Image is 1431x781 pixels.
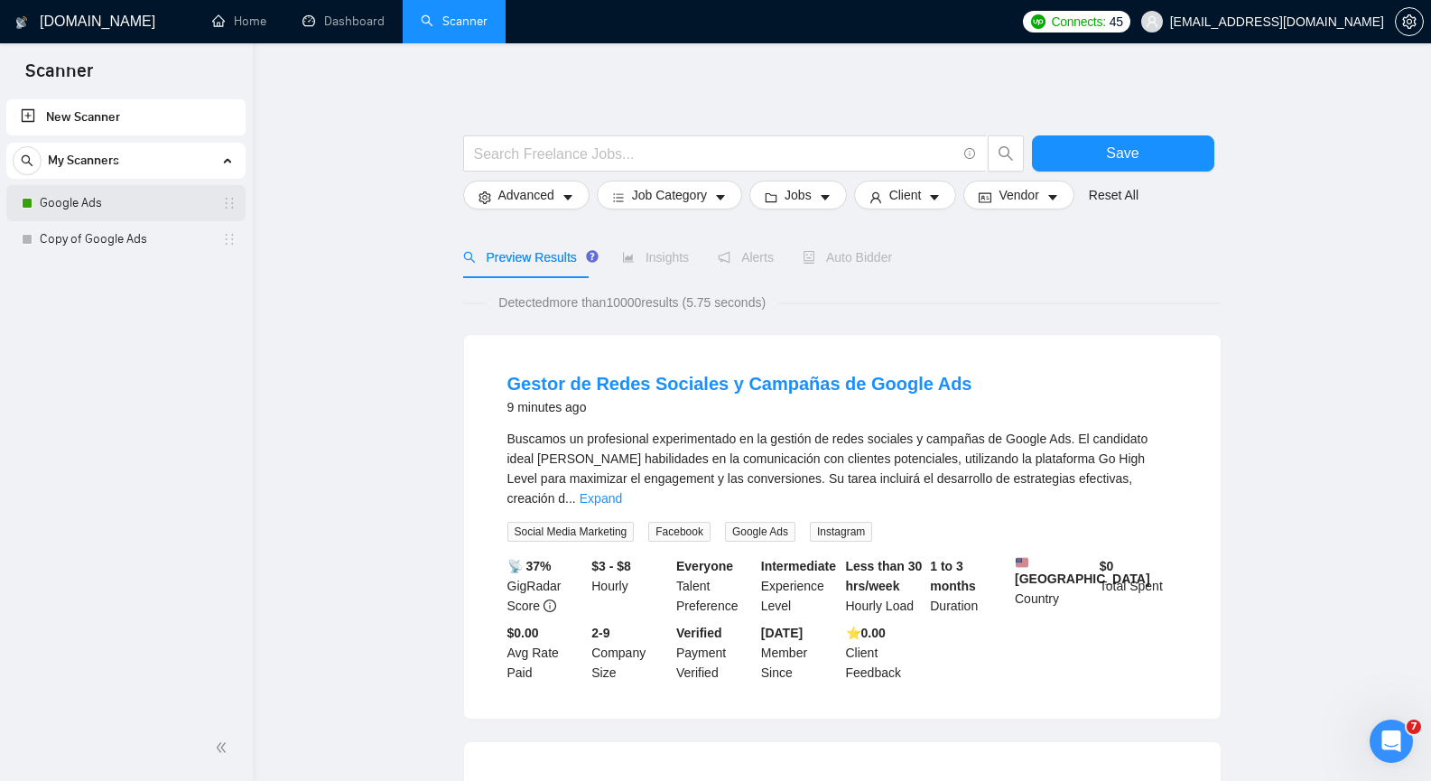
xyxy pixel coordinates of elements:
[926,556,1011,616] div: Duration
[1370,720,1413,763] iframe: Intercom live chat
[222,196,237,210] span: holder
[588,623,673,683] div: Company Size
[463,251,476,264] span: search
[622,251,635,264] span: area-chart
[989,145,1023,162] span: search
[507,429,1177,508] div: Buscamos un profesional experimentado en la gestión de redes sociales y campañas de Google Ads. E...
[718,251,730,264] span: notification
[676,626,722,640] b: Verified
[504,556,589,616] div: GigRadar Score
[757,556,842,616] div: Experience Level
[507,626,539,640] b: $0.00
[648,522,711,542] span: Facebook
[1396,14,1423,29] span: setting
[591,626,609,640] b: 2-9
[222,232,237,246] span: holder
[588,556,673,616] div: Hourly
[13,146,42,175] button: search
[6,143,246,257] li: My Scanners
[544,600,556,612] span: info-circle
[964,148,976,160] span: info-circle
[486,293,778,312] span: Detected more than 10000 results (5.75 seconds)
[765,191,777,204] span: folder
[1395,7,1424,36] button: setting
[565,491,576,506] span: ...
[1407,720,1421,734] span: 7
[40,185,211,221] a: Google Ads
[988,135,1024,172] button: search
[21,99,231,135] a: New Scanner
[48,143,119,179] span: My Scanners
[479,191,491,204] span: setting
[504,623,589,683] div: Avg Rate Paid
[1011,556,1096,616] div: Country
[463,181,590,209] button: settingAdvancedcaret-down
[562,191,574,204] span: caret-down
[1395,14,1424,29] a: setting
[11,58,107,96] span: Scanner
[14,154,41,167] span: search
[584,248,600,265] div: Tooltip anchor
[718,250,774,265] span: Alerts
[1096,556,1181,616] div: Total Spent
[1089,185,1138,205] a: Reset All
[212,14,266,29] a: homeHome
[842,556,927,616] div: Hourly Load
[1100,559,1114,573] b: $ 0
[302,14,385,29] a: dashboardDashboard
[215,739,233,757] span: double-left
[1051,12,1105,32] span: Connects:
[507,374,972,394] a: Gestor de Redes Sociales y Campañas de Google Ads
[622,250,689,265] span: Insights
[757,623,842,683] div: Member Since
[714,191,727,204] span: caret-down
[1106,142,1138,164] span: Save
[889,185,922,205] span: Client
[869,191,882,204] span: user
[1032,135,1214,172] button: Save
[676,559,733,573] b: Everyone
[507,432,1148,506] span: Buscamos un profesional experimentado en la gestión de redes sociales y campañas de Google Ads. E...
[15,8,28,37] img: logo
[474,143,956,165] input: Search Freelance Jobs...
[854,181,957,209] button: userClientcaret-down
[810,522,872,542] span: Instagram
[930,559,976,593] b: 1 to 3 months
[803,250,892,265] span: Auto Bidder
[507,396,972,418] div: 9 minutes ago
[421,14,488,29] a: searchScanner
[1015,556,1150,586] b: [GEOGRAPHIC_DATA]
[1146,15,1158,28] span: user
[591,559,631,573] b: $3 - $8
[999,185,1038,205] span: Vendor
[785,185,812,205] span: Jobs
[1110,12,1123,32] span: 45
[463,250,593,265] span: Preview Results
[1016,556,1028,569] img: 🇺🇸
[963,181,1073,209] button: idcardVendorcaret-down
[749,181,847,209] button: folderJobscaret-down
[928,191,941,204] span: caret-down
[819,191,832,204] span: caret-down
[597,181,742,209] button: barsJob Categorycaret-down
[580,491,622,506] a: Expand
[498,185,554,205] span: Advanced
[612,191,625,204] span: bars
[1046,191,1059,204] span: caret-down
[761,559,836,573] b: Intermediate
[507,559,552,573] b: 📡 37%
[842,623,927,683] div: Client Feedback
[6,99,246,135] li: New Scanner
[673,556,757,616] div: Talent Preference
[846,626,886,640] b: ⭐️ 0.00
[1031,14,1045,29] img: upwork-logo.png
[846,559,923,593] b: Less than 30 hrs/week
[507,522,635,542] span: Social Media Marketing
[725,522,795,542] span: Google Ads
[40,221,211,257] a: Copy of Google Ads
[632,185,707,205] span: Job Category
[803,251,815,264] span: robot
[761,626,803,640] b: [DATE]
[979,191,991,204] span: idcard
[673,623,757,683] div: Payment Verified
